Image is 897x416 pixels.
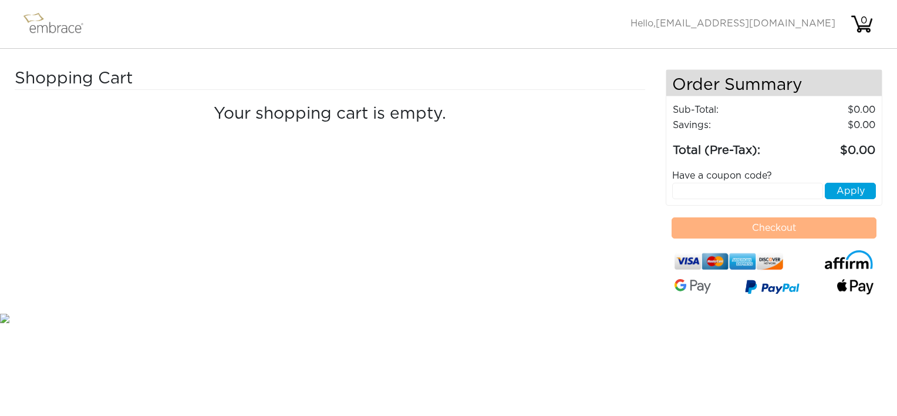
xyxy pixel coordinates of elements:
[630,19,835,28] span: Hello,
[675,250,784,273] img: credit-cards.png
[15,69,268,89] h3: Shopping Cart
[21,9,97,39] img: logo.png
[672,133,784,160] td: Total (Pre-Tax):
[672,102,784,118] td: Sub-Total:
[656,19,835,28] span: [EMAIL_ADDRESS][DOMAIN_NAME]
[852,14,875,28] div: 0
[672,118,784,133] td: Savings :
[745,277,800,299] img: paypal-v3.png
[825,183,876,199] button: Apply
[850,12,874,36] img: cart
[784,102,876,118] td: 0.00
[784,118,876,133] td: 0.00
[675,279,711,294] img: Google-Pay-Logo.svg
[784,133,876,160] td: 0.00
[663,169,885,183] div: Have a coupon code?
[837,279,874,294] img: fullApplePay.png
[666,70,882,96] h4: Order Summary
[23,105,636,125] h4: Your shopping cart is empty.
[850,19,874,28] a: 0
[824,250,874,270] img: affirm-logo.svg
[672,217,877,239] button: Checkout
